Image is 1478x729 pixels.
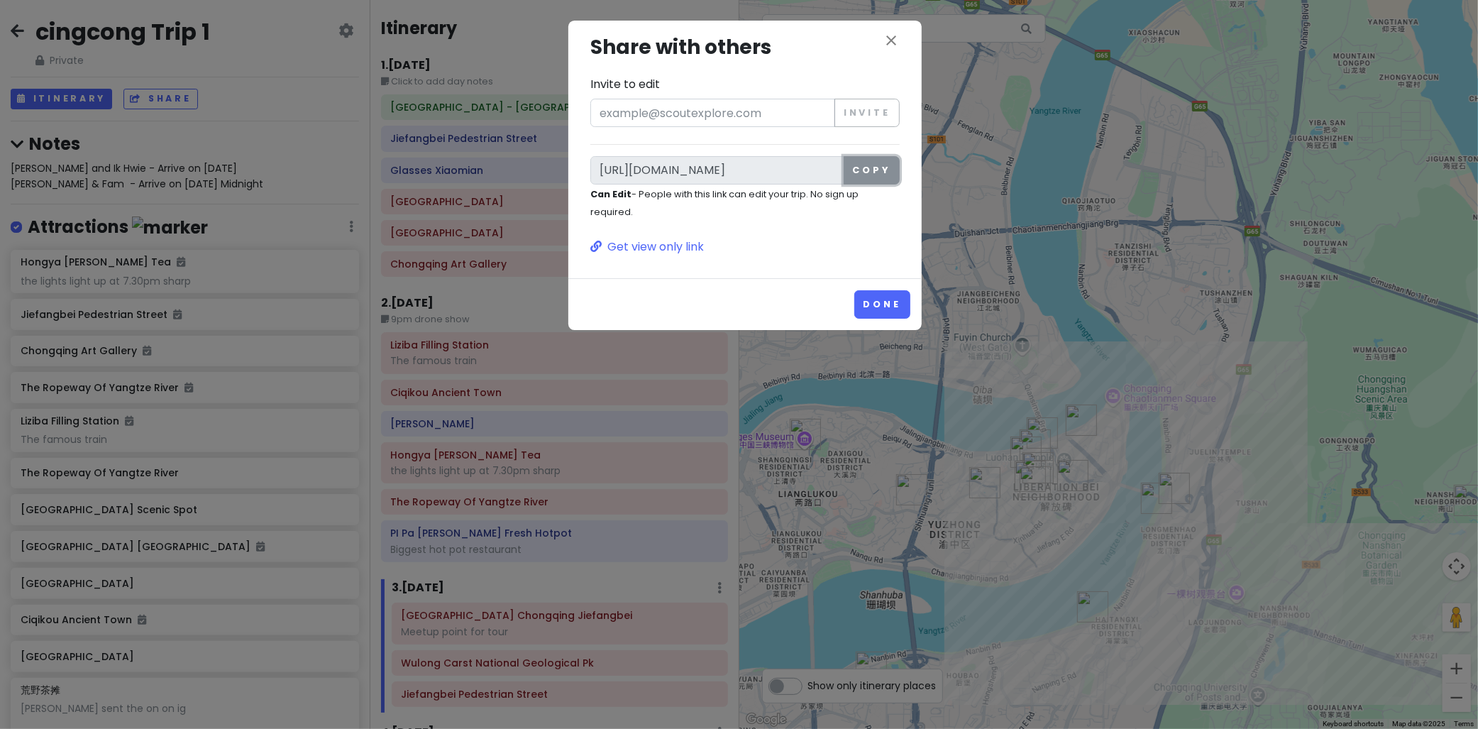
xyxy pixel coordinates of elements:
input: Link to edit [590,156,844,185]
button: Copy [844,156,900,185]
strong: Can Edit [590,188,632,200]
h3: Share with others [590,32,900,64]
label: Invite to edit [590,75,660,94]
small: - People with this link can edit your trip. No sign up required. [590,188,859,219]
input: example@scoutexplore.com [590,99,835,127]
i: close [883,32,900,49]
button: Done [854,290,910,318]
a: Get view only link [590,238,900,256]
button: close [883,32,900,52]
button: Invite [834,99,900,127]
